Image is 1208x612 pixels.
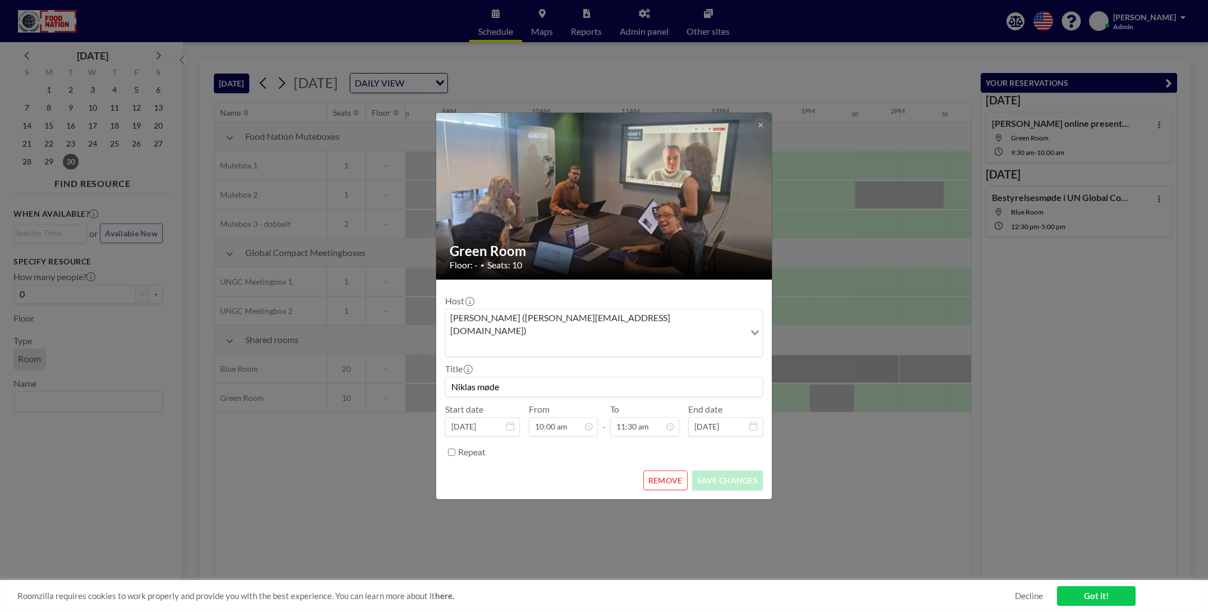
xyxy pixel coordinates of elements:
[446,377,762,396] input: (No title)
[436,70,773,322] img: 537.jpeg
[1015,591,1043,601] a: Decline
[688,404,722,415] label: End date
[1057,586,1136,606] a: Got it!
[445,295,473,307] label: Host
[448,312,743,337] span: [PERSON_NAME] ([PERSON_NAME][EMAIL_ADDRESS][DOMAIN_NAME])
[445,404,483,415] label: Start date
[692,471,763,490] button: SAVE CHANGES
[450,259,478,271] span: Floor: -
[447,339,744,354] input: Search for option
[643,471,688,490] button: REMOVE
[610,404,619,415] label: To
[481,261,484,270] span: •
[445,363,472,374] label: Title
[17,591,1015,601] span: Roomzilla requires cookies to work properly and provide you with the best experience. You can lea...
[458,446,486,458] label: Repeat
[446,309,762,356] div: Search for option
[602,408,606,432] span: -
[529,404,550,415] label: From
[450,243,759,259] h2: Green Room
[435,591,454,601] a: here.
[487,259,522,271] span: Seats: 10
